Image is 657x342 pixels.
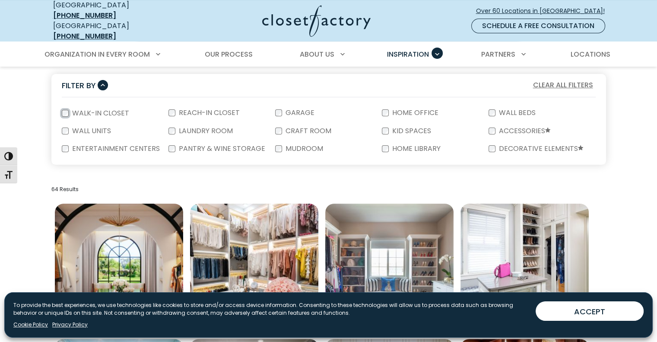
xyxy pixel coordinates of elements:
label: Walk-In Closet [69,110,131,117]
a: Cookie Policy [13,321,48,329]
img: Walk-in closet with dual hanging rods, crown molding, built-in drawers and window seat bench. [325,204,454,332]
div: [GEOGRAPHIC_DATA] [53,21,178,42]
label: Mudroom [282,145,325,152]
label: Kid Spaces [389,128,433,134]
label: Pantry & Wine Storage [175,145,267,152]
label: Reach-In Closet [175,109,241,116]
label: Home Library [389,145,442,152]
button: Filter By [62,79,108,92]
button: Clear All Filters [530,80,596,91]
label: Home Office [389,109,440,116]
label: Accessories [495,128,552,135]
label: Craft Room [282,128,333,134]
p: To provide the best experiences, we use technologies like cookies to store and/or access device i... [13,301,529,317]
img: Closet Factory Logo [262,5,371,37]
span: Over 60 Locations in [GEOGRAPHIC_DATA]! [476,6,612,16]
label: Entertainment Centers [69,145,162,152]
label: Wall Units [69,128,113,134]
p: 64 Results [51,185,606,193]
a: Schedule a Free Consultation [471,19,605,33]
button: ACCEPT [536,301,644,321]
span: Our Process [205,49,253,59]
label: Garage [282,109,316,116]
a: [PHONE_NUMBER] [53,10,116,20]
a: Privacy Policy [52,321,88,329]
img: Walk-in closet with open shoe shelving with elite chrome toe stops, glass inset door fronts, and ... [460,204,589,332]
span: Partners [481,49,515,59]
img: Spacious custom walk-in closet with abundant wardrobe space, center island storage [55,204,183,332]
label: Decorative Elements [495,145,585,153]
a: Open inspiration gallery to preview enlarged image [325,204,454,332]
span: Locations [570,49,610,59]
label: Wall Beds [495,109,537,116]
a: Over 60 Locations in [GEOGRAPHIC_DATA]! [476,3,612,19]
a: Open inspiration gallery to preview enlarged image [55,204,183,332]
img: Custom white melamine system with triple-hang wardrobe rods, gold-tone hanging hardware, and inte... [190,204,318,332]
label: Laundry Room [175,128,235,134]
span: About Us [300,49,334,59]
a: Open inspiration gallery to preview enlarged image [460,204,589,332]
span: Inspiration [387,49,429,59]
span: Organization in Every Room [44,49,150,59]
a: [PHONE_NUMBER] [53,31,116,41]
a: Open inspiration gallery to preview enlarged image [190,204,318,332]
nav: Primary Menu [38,42,619,67]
